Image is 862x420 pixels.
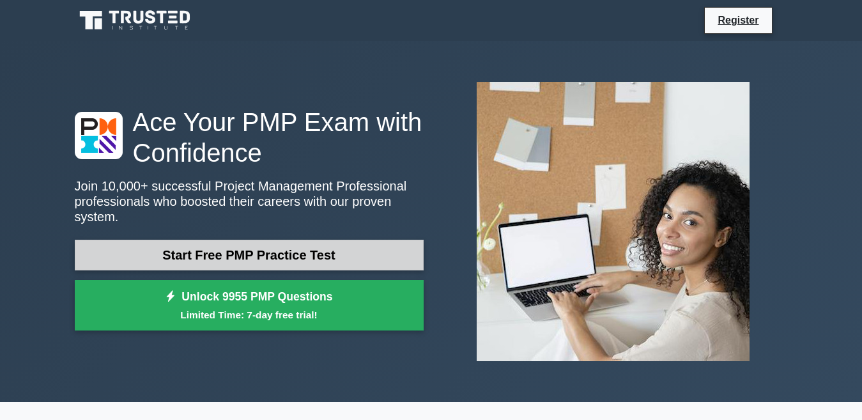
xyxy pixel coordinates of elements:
a: Register [710,12,766,28]
a: Unlock 9955 PMP QuestionsLimited Time: 7-day free trial! [75,280,424,331]
h1: Ace Your PMP Exam with Confidence [75,107,424,168]
small: Limited Time: 7-day free trial! [91,307,408,322]
a: Start Free PMP Practice Test [75,240,424,270]
p: Join 10,000+ successful Project Management Professional professionals who boosted their careers w... [75,178,424,224]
